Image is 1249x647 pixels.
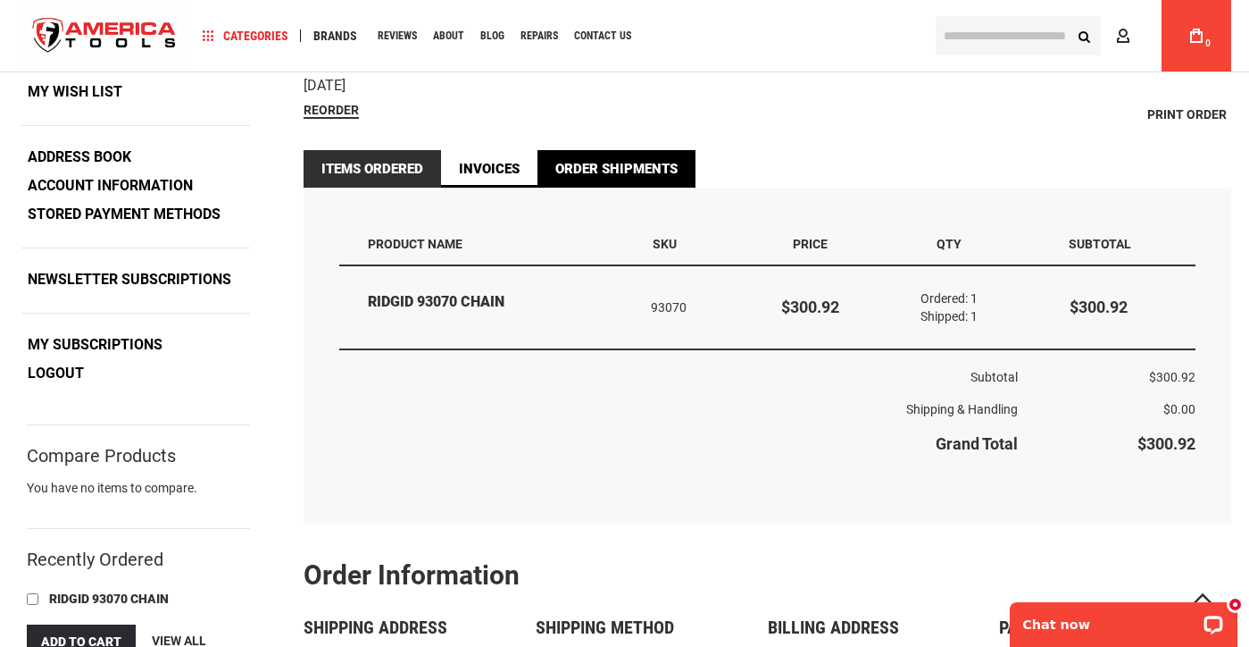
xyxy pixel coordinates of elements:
[368,292,626,313] strong: RIDGID 93070 CHAIN
[425,24,472,48] a: About
[920,291,970,306] span: Ordered
[1149,370,1195,384] span: $300.92
[21,172,199,199] a: Account Information
[339,349,1018,393] th: Subtotal
[21,144,137,171] a: Address Book
[304,617,447,638] span: Shipping Address
[305,24,365,48] a: Brands
[1067,19,1101,53] button: Search
[21,266,237,293] a: Newsletter Subscriptions
[740,223,879,265] th: Price
[339,223,638,265] th: Product Name
[49,592,169,606] span: RIDGID 93070 CHAIN
[781,298,839,316] span: $300.92
[195,24,296,48] a: Categories
[566,24,639,48] a: Contact Us
[472,24,512,48] a: Blog
[21,79,129,105] a: My Wish List
[880,223,1019,265] th: Qty
[1018,223,1195,265] th: Subtotal
[203,29,288,42] span: Categories
[21,332,169,358] a: My Subscriptions
[18,3,191,70] img: America Tools
[339,393,1018,425] th: Shipping & Handling
[433,30,464,41] span: About
[27,448,176,464] strong: Compare Products
[1205,38,1211,48] span: 0
[1147,107,1227,122] span: Print Order
[370,24,425,48] a: Reviews
[574,30,631,41] span: Contact Us
[936,434,1018,453] strong: Grand Total
[1070,298,1128,316] span: $300.92
[768,617,899,638] span: Billing Address
[920,309,970,323] span: Shipped
[18,3,191,70] a: store logo
[313,29,357,42] span: Brands
[21,360,90,387] a: Logout
[441,150,537,188] a: Invoices
[638,266,740,349] td: 93070
[998,591,1249,647] iframe: LiveChat chat widget
[27,549,163,570] strong: Recently Ordered
[520,30,558,41] span: Repairs
[21,201,227,228] a: Stored Payment Methods
[304,150,441,188] strong: Items Ordered
[304,103,359,117] span: Reorder
[27,479,250,515] div: You have no items to compare.
[1137,434,1195,453] span: $300.92
[638,223,740,265] th: SKU
[970,309,978,323] span: 1
[480,30,504,41] span: Blog
[378,30,417,41] span: Reviews
[304,103,359,119] a: Reorder
[536,617,674,638] span: Shipping Method
[45,590,174,609] a: RIDGID 93070 CHAIN
[512,24,566,48] a: Repairs
[1143,101,1231,128] a: Print Order
[1163,402,1195,416] span: $0.00
[304,77,346,94] span: [DATE]
[537,150,695,188] a: Order Shipments
[970,291,978,306] span: 1
[304,559,520,591] strong: Order Information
